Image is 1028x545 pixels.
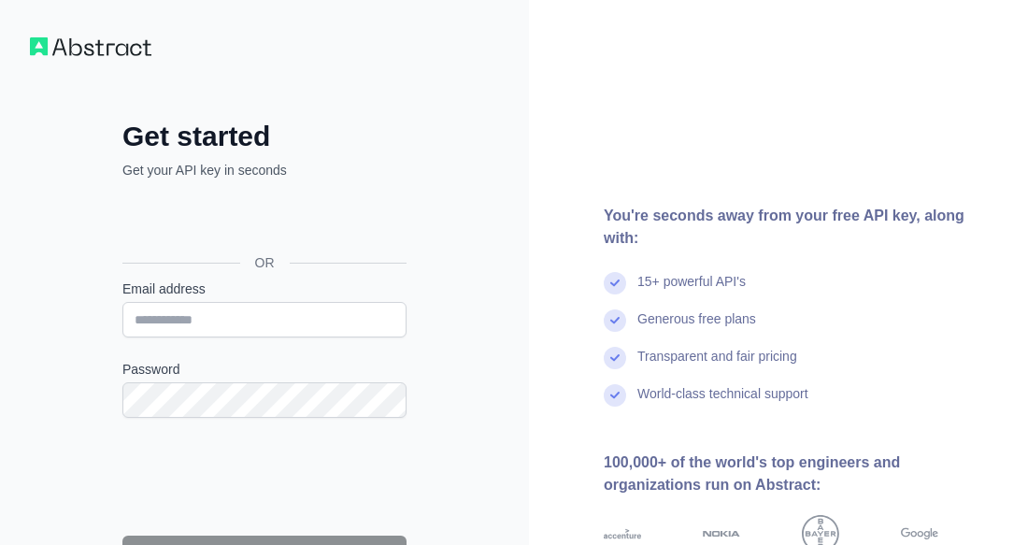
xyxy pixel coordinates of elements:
iframe: reCAPTCHA [122,440,407,513]
p: Get your API key in seconds [122,161,407,179]
div: 15+ powerful API's [637,272,746,309]
img: check mark [604,384,626,407]
h2: Get started [122,120,407,153]
img: check mark [604,347,626,369]
img: Workflow [30,37,151,56]
div: Generous free plans [637,309,756,347]
img: check mark [604,272,626,294]
div: 100,000+ of the world's top engineers and organizations run on Abstract: [604,452,998,496]
span: OR [240,253,290,272]
label: Password [122,360,407,379]
div: Transparent and fair pricing [637,347,797,384]
div: You're seconds away from your free API key, along with: [604,205,998,250]
img: check mark [604,309,626,332]
label: Email address [122,280,407,298]
iframe: Sign in with Google Button [113,200,412,241]
div: World-class technical support [637,384,808,422]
